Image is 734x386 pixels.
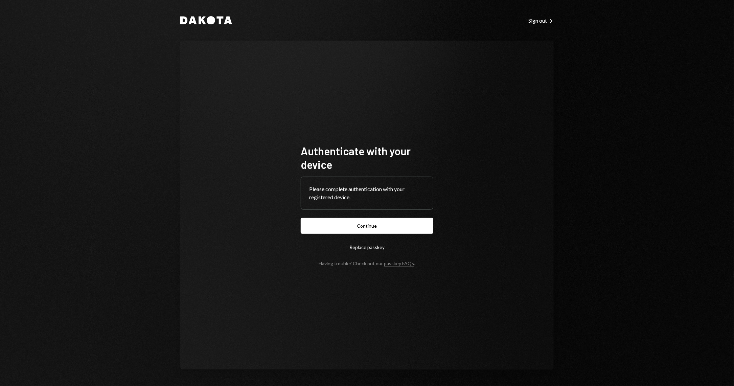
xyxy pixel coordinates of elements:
[384,260,414,267] a: passkey FAQs
[301,144,433,171] h1: Authenticate with your device
[528,17,554,24] a: Sign out
[309,185,425,201] div: Please complete authentication with your registered device.
[301,218,433,234] button: Continue
[319,260,415,266] div: Having trouble? Check out our .
[301,239,433,255] button: Replace passkey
